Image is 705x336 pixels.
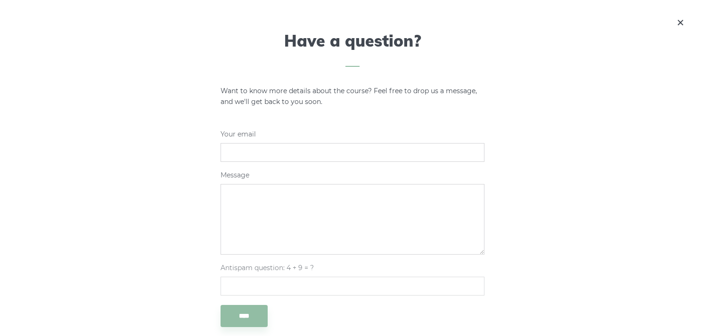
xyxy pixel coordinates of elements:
[221,171,484,255] label: Message
[221,184,484,255] textarea: Message
[221,130,484,327] form: Contact form
[221,264,314,272] span: Antispam question: 4 + 9 = ?
[221,86,484,107] p: Want to know more details about the course? Feel free to drop us a message, and we'll get back to...
[221,143,484,162] input: Your email
[221,32,484,67] h5: Have a question?
[221,277,484,296] input: Antispam question: 4 + 9 = ?
[221,130,484,162] label: Your email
